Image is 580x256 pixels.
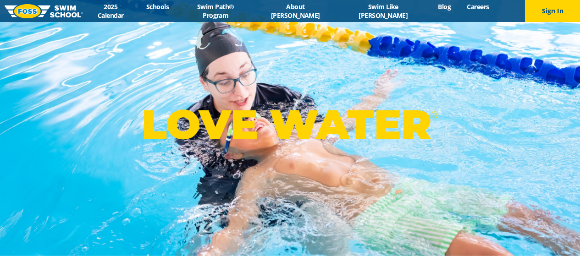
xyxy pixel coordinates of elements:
[430,2,459,11] a: Blog
[142,100,438,149] p: LOVE WATER
[337,2,430,20] a: Swim Like [PERSON_NAME]
[138,2,177,11] a: Schools
[254,2,337,20] a: About [PERSON_NAME]
[459,2,497,11] a: Careers
[431,109,438,120] sup: ®
[5,4,83,18] img: FOSS Swim School Logo
[83,2,138,20] a: 2025 Calendar
[177,2,254,20] a: Swim Path® Program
